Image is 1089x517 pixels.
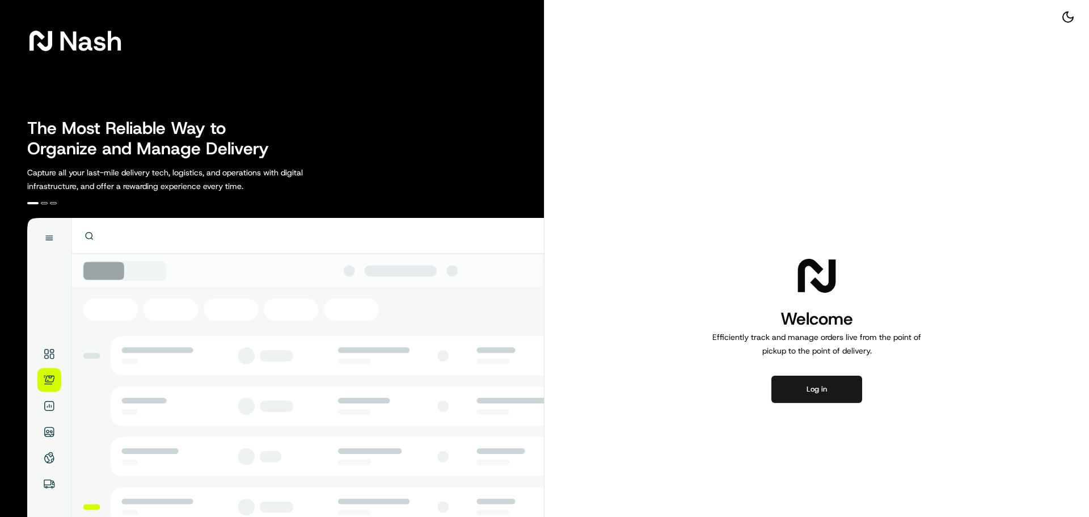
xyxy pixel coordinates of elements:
span: Nash [59,30,122,52]
h1: Welcome [708,308,926,330]
button: Log in [771,376,862,403]
h2: The Most Reliable Way to Organize and Manage Delivery [27,118,281,159]
p: Efficiently track and manage orders live from the point of pickup to the point of delivery. [708,330,926,358]
p: Capture all your last-mile delivery tech, logistics, and operations with digital infrastructure, ... [27,166,354,193]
